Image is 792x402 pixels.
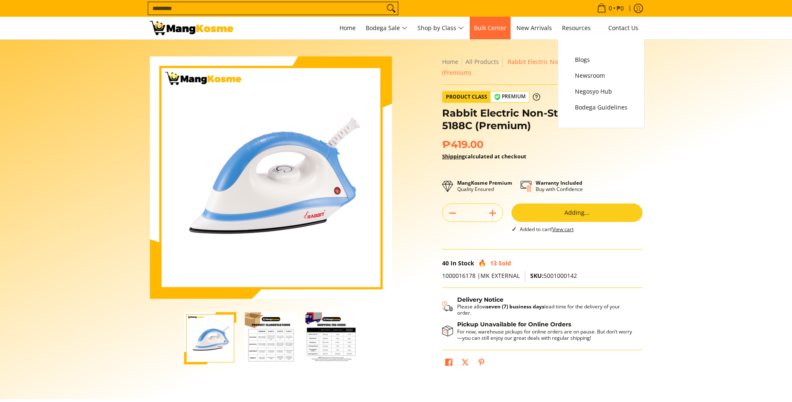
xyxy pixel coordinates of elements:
strong: Warranty Included [536,179,582,186]
span: Home [339,24,356,32]
img: https://mangkosme.com/products/rabbit-electric-non-stick-dry-iron-5188c-class-a [184,312,236,364]
span: Resources [562,23,598,33]
span: Added to cart! [520,226,574,233]
span: Blogs [575,55,628,65]
a: All Products [466,58,499,66]
img: Rabbit Electric Non-Stick Dry Iron 5188C (Premium)-3 [305,312,357,364]
a: View cart [552,226,574,233]
strong: Delivery Notice [457,296,504,303]
span: SKU: [530,272,544,280]
a: Shop by Class [413,17,468,39]
nav: Breadcrumbs [442,56,643,78]
a: Newsroom [571,68,632,84]
span: In Stock [450,259,474,267]
a: Bodega Guidelines [571,99,632,115]
a: Home [442,58,458,66]
span: Newsroom [575,71,628,81]
strong: MangKosme Premium [457,179,512,186]
a: Negosyo Hub [571,84,632,99]
img: NEW ITEM: Rabbit Electric Non-Stick Dry Iron 5188C (Premium) l Mang Kosme [150,21,233,35]
span: Premium [491,92,529,102]
a: Resources [558,17,602,39]
nav: Main Menu [242,17,643,39]
a: New Arrivals [512,17,556,39]
img: premium-badge-icon.webp [494,94,501,100]
span: 13 [490,259,497,267]
a: Home [335,17,360,39]
span: ₱0 [615,5,625,11]
span: 0 [607,5,613,11]
a: Shipping [442,153,465,160]
strong: calculated at checkout [442,153,526,160]
button: Shipping & Delivery [442,296,634,316]
img: Rabbit Electric Non-Stick Dry Iron 5188C (Premium)-2 [245,312,297,364]
a: Share on Facebook [443,356,455,371]
a: Product Class Premium [442,91,540,103]
span: New Arrivals [516,24,552,32]
button: Add [483,206,503,220]
a: Pin on Pinterest [476,356,487,371]
p: Please allow lead time for the delivery of your order. [457,303,634,316]
img: https://mangkosme.com/products/rabbit-electric-non-stick-dry-iron-5188c-class-a [150,56,392,299]
a: Blogs [571,52,632,68]
span: 5001000142 [530,272,577,280]
a: Post on X [459,356,471,371]
span: 1000016178 |MK EXTERNAL [442,272,520,280]
span: Rabbit Electric Non-Stick Dry Iron 5188C (Premium) [442,58,620,76]
span: Bodega Guidelines [575,102,628,113]
a: Contact Us [604,17,643,39]
a: Bodega Sale [362,17,412,39]
span: • [595,4,626,13]
p: Quality Ensured [457,180,512,192]
button: Search [385,2,398,15]
span: Bodega Sale [366,23,407,33]
strong: seven (7) business days [486,303,544,310]
a: Bulk Center [470,17,511,39]
span: ₱419.00 [442,138,483,151]
span: Product Class [443,92,491,102]
button: Adding... [511,204,643,222]
span: Contact Us [608,24,638,32]
span: Negosyo Hub [575,87,628,97]
span: 40 [442,259,449,267]
button: Subtract [443,206,463,220]
p: For now, warehouse pickups for online orders are on pause. But don’t worry—you can still enjoy ou... [457,328,634,341]
span: Bulk Center [474,24,506,32]
span: Sold [498,259,511,267]
p: Buy with Confidence [536,180,583,192]
span: Shop by Class [418,23,464,33]
strong: Pickup Unavailable for Online Orders [457,321,571,328]
h1: Rabbit Electric Non-Stick Dry Iron 5188C (Premium) [442,107,643,132]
